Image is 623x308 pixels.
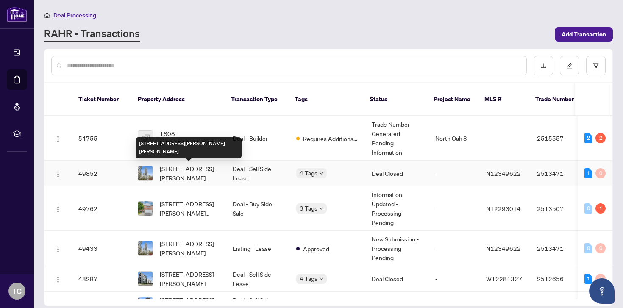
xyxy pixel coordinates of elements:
button: Logo [51,241,65,255]
img: Logo [55,206,61,213]
td: Deal - Buy Side Sale [226,186,289,231]
td: Trade Number Generated - Pending Information [365,116,428,161]
div: 2 [584,133,592,143]
span: filter [593,63,599,69]
button: edit [560,56,579,75]
span: Approved [303,244,329,253]
td: - [428,161,479,186]
span: N12293014 [486,205,521,212]
div: 0 [595,243,606,253]
th: Project Name [427,83,478,116]
td: Deal - Sell Side Lease [226,266,289,292]
td: Deal Closed [365,161,428,186]
span: W12281327 [486,275,522,283]
span: [STREET_ADDRESS][PERSON_NAME][PERSON_NAME] [160,164,219,183]
span: [STREET_ADDRESS][PERSON_NAME][PERSON_NAME] [160,239,219,258]
img: Logo [55,171,61,178]
span: down [319,277,323,281]
span: TC [12,285,22,297]
td: Deal - Sell Side Lease [226,161,289,186]
button: Logo [51,272,65,286]
span: [STREET_ADDRESS][PERSON_NAME] [160,269,219,288]
td: Deal - Builder [226,116,289,161]
td: New Submission - Processing Pending [365,231,428,266]
th: Tags [288,83,363,116]
td: 2513507 [530,186,590,231]
div: 0 [595,274,606,284]
button: Logo [51,131,65,145]
div: 1 [595,203,606,214]
th: Transaction Type [224,83,288,116]
td: 2513471 [530,231,590,266]
span: Requires Additional Docs [303,134,358,143]
div: 0 [595,168,606,178]
span: down [319,206,323,211]
a: RAHR - Transactions [44,27,140,42]
div: [STREET_ADDRESS][PERSON_NAME][PERSON_NAME] [136,137,242,158]
span: 4 Tags [300,168,317,178]
span: N12349622 [486,169,521,177]
td: - [428,231,479,266]
th: MLS # [478,83,528,116]
img: thumbnail-img [138,272,153,286]
th: Ticket Number [72,83,131,116]
img: thumbnail-img [138,166,153,180]
td: - [428,266,479,292]
td: 54755 [72,116,131,161]
td: 2515557 [530,116,590,161]
button: Open asap [589,278,615,304]
button: download [534,56,553,75]
th: Status [363,83,427,116]
button: Logo [51,166,65,180]
span: download [540,63,546,69]
img: thumbnail-img [138,201,153,216]
img: Logo [55,136,61,142]
img: thumbnail-img [138,131,153,145]
div: 0 [584,243,592,253]
span: N12349622 [486,244,521,252]
td: Listing - Lease [226,231,289,266]
span: [STREET_ADDRESS][PERSON_NAME][PERSON_NAME] [160,199,219,218]
td: 49852 [72,161,131,186]
div: 2 [595,133,606,143]
td: 2513471 [530,161,590,186]
td: 2512656 [530,266,590,292]
th: Property Address [131,83,224,116]
button: Add Transaction [555,27,613,42]
button: filter [586,56,606,75]
td: 48297 [72,266,131,292]
span: Add Transaction [562,28,606,41]
div: 1 [584,274,592,284]
td: Deal Closed [365,266,428,292]
td: 49433 [72,231,131,266]
span: 1808-[GEOGRAPHIC_DATA] - Tower [STREET_ADDRESS] [160,129,219,147]
div: 0 [584,203,592,214]
span: Deal Processing [53,11,96,19]
button: Logo [51,202,65,215]
td: North Oak 3 [428,116,479,161]
img: Logo [55,246,61,253]
td: Information Updated - Processing Pending [365,186,428,231]
td: 49762 [72,186,131,231]
span: down [319,171,323,175]
span: home [44,12,50,18]
th: Trade Number [528,83,588,116]
img: thumbnail-img [138,241,153,255]
span: edit [567,63,573,69]
img: logo [7,6,27,22]
span: 4 Tags [300,274,317,283]
td: - [428,186,479,231]
span: 3 Tags [300,203,317,213]
div: 1 [584,168,592,178]
img: Logo [55,276,61,283]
